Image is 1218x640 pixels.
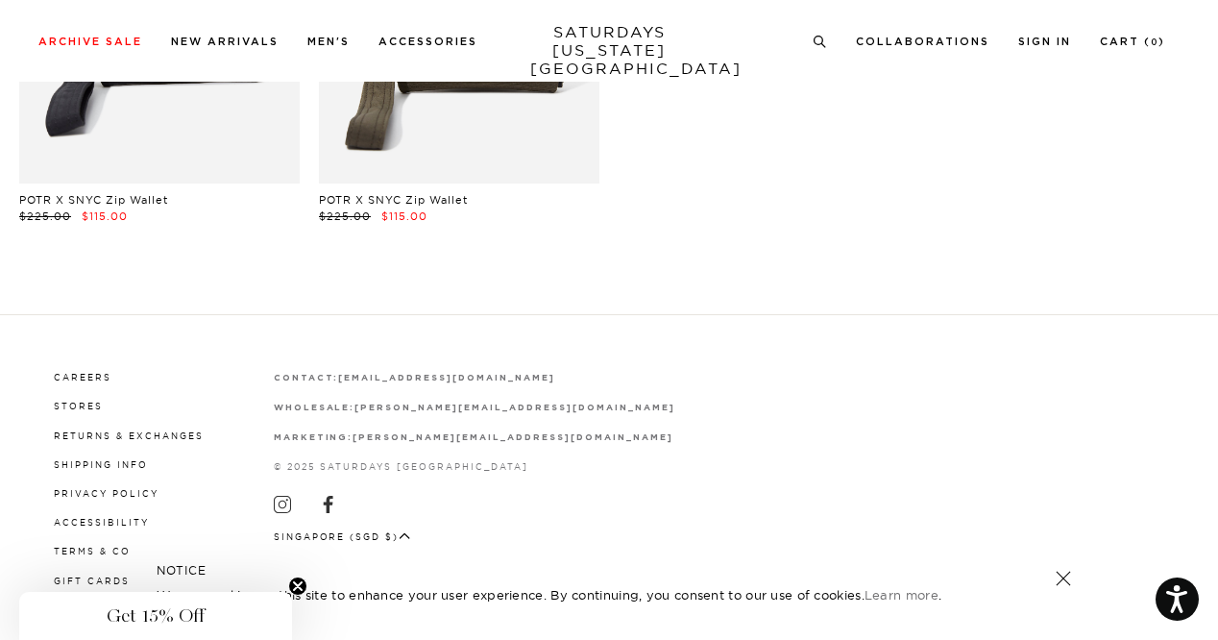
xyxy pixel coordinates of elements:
[274,459,675,474] p: © 2025 Saturdays [GEOGRAPHIC_DATA]
[54,459,148,470] a: Shipping Info
[319,209,371,223] span: $225.00
[381,209,427,223] span: $115.00
[856,37,989,47] a: Collaborations
[19,209,71,223] span: $225.00
[1018,37,1071,47] a: Sign In
[288,577,307,596] button: Close teaser
[865,587,938,603] a: Learn more
[378,37,477,47] a: Accessories
[157,562,1061,579] h5: NOTICE
[107,604,205,628] span: Get 15% Off
[19,592,292,640] div: Get 15% OffClose teaser
[307,37,350,47] a: Men's
[171,37,279,47] a: New Arrivals
[274,529,411,544] button: Singapore (SGD $)
[54,546,191,556] a: Terms & Conditions
[157,585,993,604] p: We use cookies on this site to enhance your user experience. By continuing, you consent to our us...
[338,374,554,382] strong: [EMAIL_ADDRESS][DOMAIN_NAME]
[54,576,130,586] a: Gift Cards
[54,431,204,441] a: Returns & Exchanges
[354,402,674,412] a: [PERSON_NAME][EMAIL_ADDRESS][DOMAIN_NAME]
[38,37,142,47] a: Archive Sale
[353,433,672,442] strong: [PERSON_NAME][EMAIL_ADDRESS][DOMAIN_NAME]
[54,401,103,411] a: Stores
[274,433,353,442] strong: marketing:
[338,372,554,382] a: [EMAIL_ADDRESS][DOMAIN_NAME]
[54,372,111,382] a: Careers
[82,209,128,223] span: $115.00
[353,431,672,442] a: [PERSON_NAME][EMAIL_ADDRESS][DOMAIN_NAME]
[274,374,339,382] strong: contact:
[354,404,674,412] strong: [PERSON_NAME][EMAIL_ADDRESS][DOMAIN_NAME]
[274,404,355,412] strong: wholesale:
[530,23,689,78] a: SATURDAYS[US_STATE][GEOGRAPHIC_DATA]
[54,488,158,499] a: Privacy Policy
[19,193,168,207] a: POTR X SNYC Zip Wallet
[1100,37,1165,47] a: Cart (0)
[1151,38,1158,47] small: 0
[319,193,468,207] a: POTR X SNYC Zip Wallet
[54,517,149,528] a: Accessibility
